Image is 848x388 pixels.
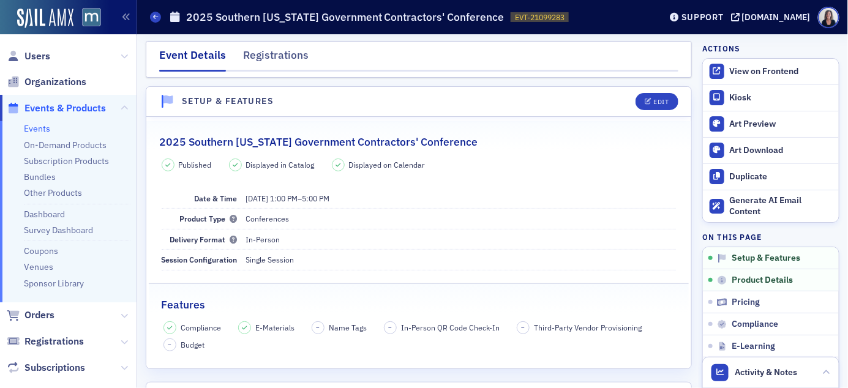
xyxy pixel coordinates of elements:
button: Generate AI Email Content [703,190,839,223]
span: – [317,323,320,332]
a: Organizations [7,75,86,89]
div: Edit [653,99,669,105]
img: SailAMX [17,9,73,28]
span: Setup & Features [732,253,800,264]
a: Kiosk [703,85,839,111]
a: Art Download [703,137,839,163]
div: Event Details [159,47,226,72]
button: [DOMAIN_NAME] [731,13,815,21]
span: Registrations [24,335,84,348]
div: Art Preview [730,119,833,130]
div: View on Frontend [730,66,833,77]
a: Survey Dashboard [24,225,93,236]
span: [DATE] [246,193,269,203]
div: Registrations [243,47,309,70]
span: Product Details [732,275,793,286]
time: 1:00 PM [271,193,298,203]
span: – [168,340,172,349]
span: Users [24,50,50,63]
span: Name Tags [329,322,367,333]
span: In-Person [246,234,280,244]
span: Compliance [181,322,221,333]
span: Compliance [732,319,778,330]
span: – [522,323,525,332]
span: Activity & Notes [735,366,798,379]
a: Dashboard [24,209,65,220]
a: Other Products [24,187,82,198]
span: Published [179,159,212,170]
h2: 2025 Southern [US_STATE] Government Contractors' Conference [159,134,478,150]
a: Users [7,50,50,63]
h1: 2025 Southern [US_STATE] Government Contractors' Conference [186,10,505,24]
a: Venues [24,261,53,272]
div: Kiosk [730,92,833,103]
div: Art Download [730,145,833,156]
span: Organizations [24,75,86,89]
span: Budget [181,339,204,350]
div: [DOMAIN_NAME] [742,12,811,23]
span: Events & Products [24,102,106,115]
a: Coupons [24,245,58,256]
span: – [246,193,330,203]
span: E-Materials [255,322,295,333]
span: – [389,323,392,332]
span: In-Person QR Code Check-In [401,322,500,333]
a: Sponsor Library [24,278,84,289]
span: Date & Time [195,193,238,203]
img: SailAMX [82,8,101,27]
a: On-Demand Products [24,140,107,151]
span: Pricing [732,297,760,308]
span: Orders [24,308,54,322]
span: Session Configuration [162,255,238,264]
a: Subscriptions [7,361,85,375]
a: Art Preview [703,111,839,137]
span: Displayed on Calendar [349,159,426,170]
span: E-Learning [732,341,775,352]
span: Profile [818,7,839,28]
span: Single Session [246,255,295,264]
span: Displayed in Catalog [246,159,315,170]
a: Subscription Products [24,155,109,166]
h4: Setup & Features [182,95,274,108]
a: Bundles [24,171,56,182]
span: Subscriptions [24,361,85,375]
a: Events [24,123,50,134]
a: View on Frontend [703,59,839,84]
span: Delivery Format [170,234,238,244]
div: Support [681,12,724,23]
button: Duplicate [703,163,839,190]
div: Duplicate [730,171,833,182]
span: Product Type [180,214,238,223]
a: Events & Products [7,102,106,115]
span: EVT-21099283 [515,12,565,23]
h2: Features [162,297,206,313]
a: Orders [7,308,54,322]
div: Generate AI Email Content [730,195,833,217]
h4: On this page [702,231,839,242]
time: 5:00 PM [302,193,330,203]
a: View Homepage [73,8,101,29]
h4: Actions [702,43,740,54]
button: Edit [636,93,678,110]
span: Third-Party Vendor Provisioning [534,322,642,333]
span: Conferences [246,214,290,223]
a: Registrations [7,335,84,348]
